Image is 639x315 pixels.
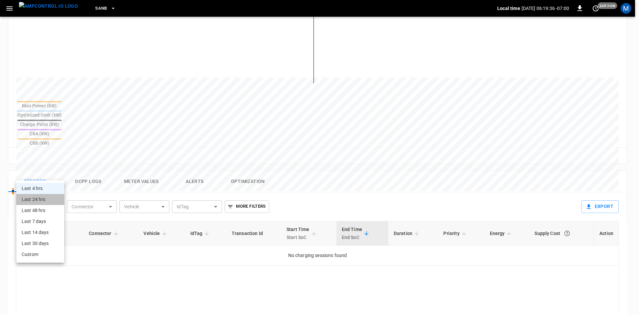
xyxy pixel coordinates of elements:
li: Last 30 days [16,238,64,249]
li: Last 7 days [16,216,64,227]
li: Last 4 hrs [16,183,64,194]
li: Custom [16,249,64,260]
li: Last 14 days [16,227,64,238]
li: Last 24 hrs [16,194,64,205]
li: Last 48 hrs [16,205,64,216]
